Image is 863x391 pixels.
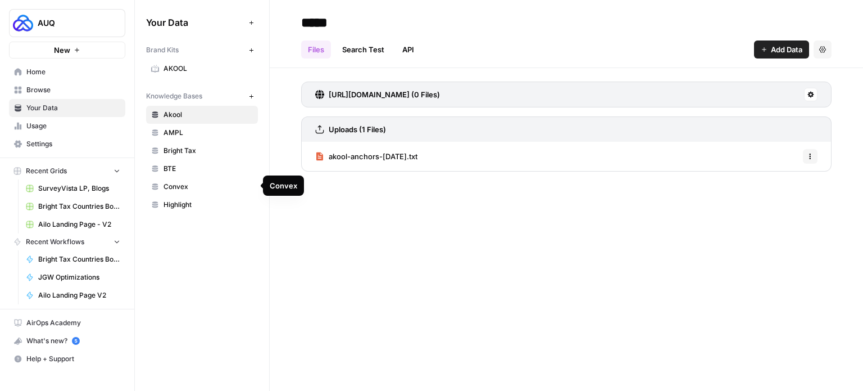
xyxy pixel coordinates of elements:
span: Brand Kits [146,45,179,55]
a: Your Data [9,99,125,117]
a: Usage [9,117,125,135]
button: New [9,42,125,59]
a: JGW Optimizations [21,268,125,286]
span: Ailo Landing Page V2 [38,290,120,300]
a: AMPL [146,124,258,142]
span: Add Data [771,44,802,55]
a: Convex [146,178,258,196]
span: Settings [26,139,120,149]
span: Recent Grids [26,166,67,176]
span: Bright Tax Countries Bottom Tier [38,254,120,264]
button: Help + Support [9,350,125,368]
a: SurveyVista LP, Blogs [21,179,125,197]
a: AirOps Academy [9,314,125,332]
span: Recent Workflows [26,237,84,247]
button: Recent Grids [9,163,125,179]
span: Bright Tax Countries Bottom Tier Grid [38,201,120,212]
h3: Uploads (1 Files) [329,124,386,135]
span: Help + Support [26,354,120,364]
a: Files [301,41,331,59]
a: Highlight [146,196,258,214]
a: AKOOL [146,60,258,78]
text: 5 [74,338,77,344]
span: AMPL [163,128,253,138]
a: Search Test [335,41,391,59]
span: Akool [163,110,253,120]
a: Ailo Landing Page - V2 [21,215,125,233]
button: Add Data [754,41,809,59]
a: Bright Tax Countries Bottom Tier Grid [21,197,125,215]
span: AKOOL [163,64,253,74]
span: akool-anchors-[DATE].txt [329,151,417,162]
span: SurveyVista LP, Blogs [38,183,120,194]
a: BTE [146,160,258,178]
span: Convex [163,182,253,192]
span: Bright Tax [163,146,253,156]
span: Your Data [26,103,120,113]
a: Uploads (1 Files) [315,117,386,142]
span: AUQ [38,17,106,29]
a: akool-anchors-[DATE].txt [315,142,417,171]
a: API [396,41,421,59]
button: Recent Workflows [9,233,125,250]
span: JGW Optimizations [38,272,120,282]
img: AUQ Logo [13,13,33,33]
a: 5 [72,337,80,345]
span: Ailo Landing Page - V2 [38,219,120,230]
a: Akool [146,106,258,124]
button: What's new? 5 [9,332,125,350]
a: Ailo Landing Page V2 [21,286,125,304]
a: Bright Tax Countries Bottom Tier [21,250,125,268]
span: Your Data [146,16,244,29]
span: Usage [26,121,120,131]
a: Settings [9,135,125,153]
a: Home [9,63,125,81]
span: Highlight [163,200,253,210]
h3: [URL][DOMAIN_NAME] (0 Files) [329,89,440,100]
span: Browse [26,85,120,95]
span: New [54,44,70,56]
span: BTE [163,164,253,174]
a: Bright Tax [146,142,258,160]
button: Workspace: AUQ [9,9,125,37]
span: Home [26,67,120,77]
span: Knowledge Bases [146,91,202,101]
a: [URL][DOMAIN_NAME] (0 Files) [315,82,440,107]
div: What's new? [10,332,125,349]
a: Browse [9,81,125,99]
span: AirOps Academy [26,318,120,328]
